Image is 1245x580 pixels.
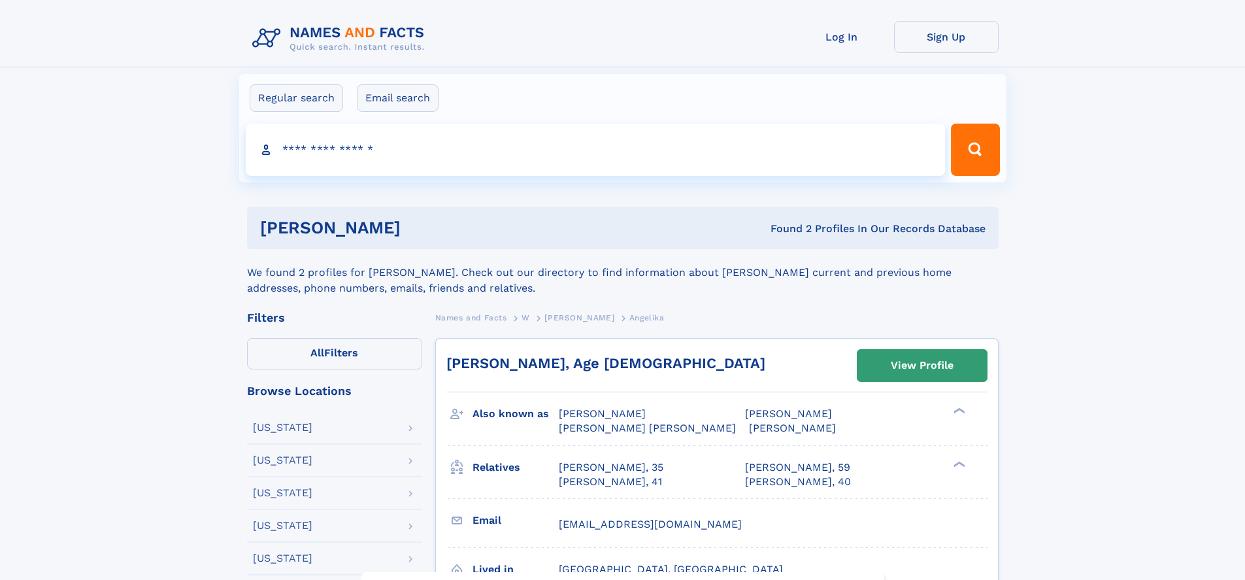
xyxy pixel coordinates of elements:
[247,249,999,296] div: We found 2 profiles for [PERSON_NAME]. Check out our directory to find information about [PERSON_...
[629,313,665,322] span: Angelika
[473,456,559,479] h3: Relatives
[559,518,742,530] span: [EMAIL_ADDRESS][DOMAIN_NAME]
[745,460,850,475] a: [PERSON_NAME], 59
[253,520,312,531] div: [US_STATE]
[522,309,530,326] a: W
[586,222,986,236] div: Found 2 Profiles In Our Records Database
[789,21,894,53] a: Log In
[253,455,312,466] div: [US_STATE]
[559,563,783,575] span: [GEOGRAPHIC_DATA], [GEOGRAPHIC_DATA]
[745,407,832,420] span: [PERSON_NAME]
[559,407,646,420] span: [PERSON_NAME]
[253,422,312,433] div: [US_STATE]
[253,488,312,498] div: [US_STATE]
[310,347,324,359] span: All
[857,350,987,381] a: View Profile
[250,84,343,112] label: Regular search
[435,309,507,326] a: Names and Facts
[749,422,836,434] span: [PERSON_NAME]
[951,124,999,176] button: Search Button
[357,84,439,112] label: Email search
[950,407,966,415] div: ❯
[559,422,736,434] span: [PERSON_NAME] [PERSON_NAME]
[247,21,435,56] img: Logo Names and Facts
[446,355,765,371] a: [PERSON_NAME], Age [DEMOGRAPHIC_DATA]
[559,475,662,489] a: [PERSON_NAME], 41
[247,338,422,369] label: Filters
[473,403,559,425] h3: Also known as
[247,385,422,397] div: Browse Locations
[246,124,946,176] input: search input
[247,312,422,324] div: Filters
[745,475,851,489] a: [PERSON_NAME], 40
[522,313,530,322] span: W
[260,220,586,236] h1: [PERSON_NAME]
[253,553,312,564] div: [US_STATE]
[473,509,559,532] h3: Email
[544,309,614,326] a: [PERSON_NAME]
[891,350,954,381] div: View Profile
[894,21,999,53] a: Sign Up
[544,313,614,322] span: [PERSON_NAME]
[559,460,663,475] a: [PERSON_NAME], 35
[950,460,966,468] div: ❯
